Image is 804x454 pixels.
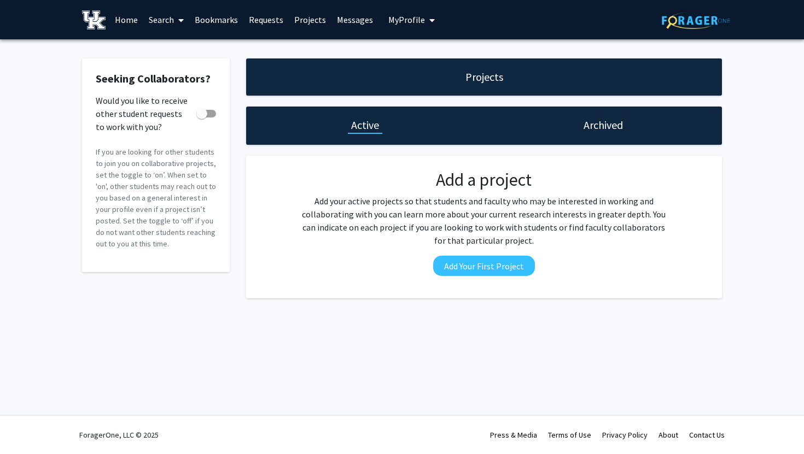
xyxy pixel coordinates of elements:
[299,194,669,247] p: Add your active projects so that students and faculty who may be interested in working and collab...
[602,430,648,440] a: Privacy Policy
[548,430,591,440] a: Terms of Use
[289,1,331,39] a: Projects
[8,405,46,446] iframe: Chat
[351,117,379,133] h1: Active
[143,1,189,39] a: Search
[584,117,623,133] h1: Archived
[243,1,289,39] a: Requests
[79,416,159,454] div: ForagerOne, LLC © 2025
[659,430,678,440] a: About
[433,256,535,276] button: Add Your First Project
[109,1,143,39] a: Home
[689,430,725,440] a: Contact Us
[331,1,378,39] a: Messages
[299,169,669,190] h2: Add a project
[96,94,192,133] span: Would you like to receive other student requests to work with you?
[465,69,503,85] h1: Projects
[662,12,730,29] img: ForagerOne Logo
[82,10,106,30] img: University of Kentucky Logo
[189,1,243,39] a: Bookmarks
[490,430,537,440] a: Press & Media
[388,14,425,25] span: My Profile
[96,72,216,85] h2: Seeking Collaborators?
[96,146,216,250] p: If you are looking for other students to join you on collaborative projects, set the toggle to ‘o...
